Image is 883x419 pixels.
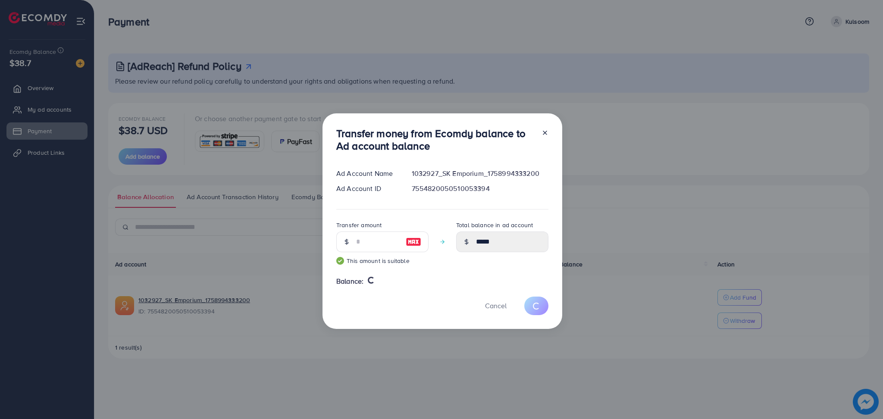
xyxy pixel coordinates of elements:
[405,184,555,194] div: 7554820050510053394
[329,169,405,178] div: Ad Account Name
[474,297,517,315] button: Cancel
[336,257,344,265] img: guide
[406,237,421,247] img: image
[456,221,533,229] label: Total balance in ad account
[336,276,363,286] span: Balance:
[485,301,507,310] span: Cancel
[329,184,405,194] div: Ad Account ID
[336,221,382,229] label: Transfer amount
[336,256,429,265] small: This amount is suitable
[336,127,535,152] h3: Transfer money from Ecomdy balance to Ad account balance
[405,169,555,178] div: 1032927_SK Emporium_1758994333200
